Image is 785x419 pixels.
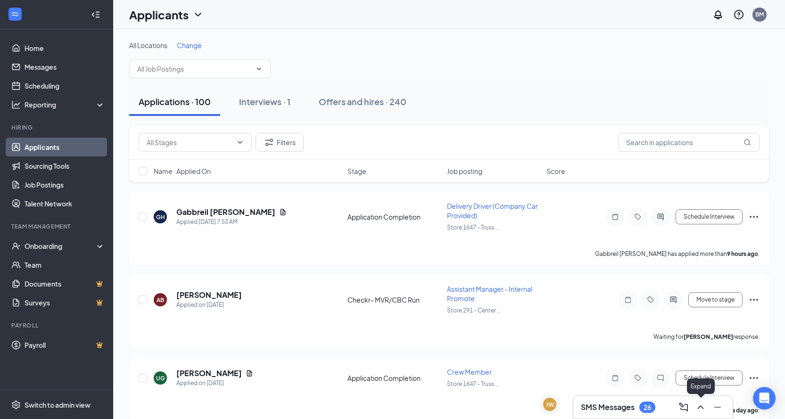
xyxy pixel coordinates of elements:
div: Team Management [11,222,103,230]
span: Name · Applied On [154,166,211,176]
svg: Analysis [11,100,21,109]
svg: Tag [645,296,656,304]
svg: Settings [11,400,21,410]
button: ChevronUp [693,400,708,415]
input: All Stages [147,137,232,148]
a: Scheduling [25,76,105,95]
div: AB [157,296,164,304]
a: Sourcing Tools [25,156,105,175]
div: Applied on [DATE] [176,300,242,310]
svg: QuestionInfo [733,9,744,20]
button: ComposeMessage [676,400,691,415]
div: JW [546,401,554,409]
h5: [PERSON_NAME] [176,290,242,300]
div: Open Intercom Messenger [753,387,776,410]
button: Minimize [710,400,725,415]
span: Stage [347,166,366,176]
a: Messages [25,58,105,76]
svg: Document [279,208,287,216]
svg: Notifications [712,9,724,20]
span: Delivery Driver (Company Car Provided) [447,202,538,220]
a: Talent Network [25,194,105,213]
b: [PERSON_NAME] [684,333,733,340]
button: Filter Filters [256,133,304,152]
span: Crew Member [447,368,492,376]
p: Gabbreil [PERSON_NAME] has applied more than . [595,250,760,258]
svg: Document [246,370,253,377]
div: Checkr- MVR/CBC Run [347,295,441,304]
svg: WorkstreamLogo [10,9,20,19]
div: BM [755,10,764,18]
b: a day ago [732,407,758,414]
div: Hiring [11,123,103,131]
div: Applied [DATE] 7:53 AM [176,217,287,227]
a: Home [25,39,105,58]
a: Team [25,255,105,274]
a: DocumentsCrown [25,274,105,293]
a: PayrollCrown [25,336,105,354]
div: Onboarding [25,241,97,251]
svg: Note [610,213,621,221]
div: Payroll [11,321,103,329]
svg: Note [622,296,634,304]
svg: UserCheck [11,241,21,251]
span: Store 291 - Center ... [447,307,501,314]
a: SurveysCrown [25,293,105,312]
div: Reporting [25,100,106,109]
svg: ChevronDown [192,9,204,20]
div: Application Completion [347,373,441,383]
svg: MagnifyingGlass [744,139,751,146]
svg: ComposeMessage [678,402,689,413]
span: Assistant Manager - Internal Promote [447,285,532,303]
svg: ChevronDown [255,65,263,73]
svg: Minimize [712,402,723,413]
svg: Ellipses [748,294,760,305]
span: Change [177,41,202,49]
div: Expand [687,378,715,394]
svg: ChatInactive [655,374,666,382]
a: Job Postings [25,175,105,194]
svg: Note [610,374,621,382]
div: Offers and hires · 240 [319,96,406,107]
svg: Ellipses [748,211,760,222]
div: 26 [644,403,651,411]
div: Application Completion [347,212,441,222]
svg: ChevronUp [695,402,706,413]
button: Schedule Interview [676,370,743,386]
h1: Applicants [129,7,189,23]
svg: Collapse [91,10,100,19]
span: Score [546,166,565,176]
div: GH [156,213,165,221]
b: 9 hours ago [727,250,758,257]
svg: ActiveChat [655,213,666,221]
div: Applied on [DATE] [176,378,253,388]
svg: Tag [632,374,644,382]
div: UG [156,374,165,382]
p: Waiting for response. [653,333,760,341]
button: Move to stage [688,292,743,307]
input: All Job Postings [137,64,251,74]
h5: Gabbreil [PERSON_NAME] [176,207,275,217]
div: Applications · 100 [139,96,211,107]
div: Switch to admin view [25,400,91,410]
div: Interviews · 1 [239,96,290,107]
svg: ActiveChat [668,296,679,304]
span: Store 1647 - Truss ... [447,224,499,231]
button: Schedule Interview [676,209,743,224]
span: Store 1647 - Truss ... [447,380,499,387]
a: Applicants [25,138,105,156]
svg: Filter [264,137,275,148]
span: All Locations [129,41,167,49]
input: Search in applications [618,133,760,152]
svg: Tag [632,213,644,221]
span: Job posting [447,166,482,176]
h5: [PERSON_NAME] [176,368,242,378]
svg: ChevronDown [236,139,244,146]
h3: SMS Messages [581,402,635,412]
svg: Ellipses [748,372,760,384]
